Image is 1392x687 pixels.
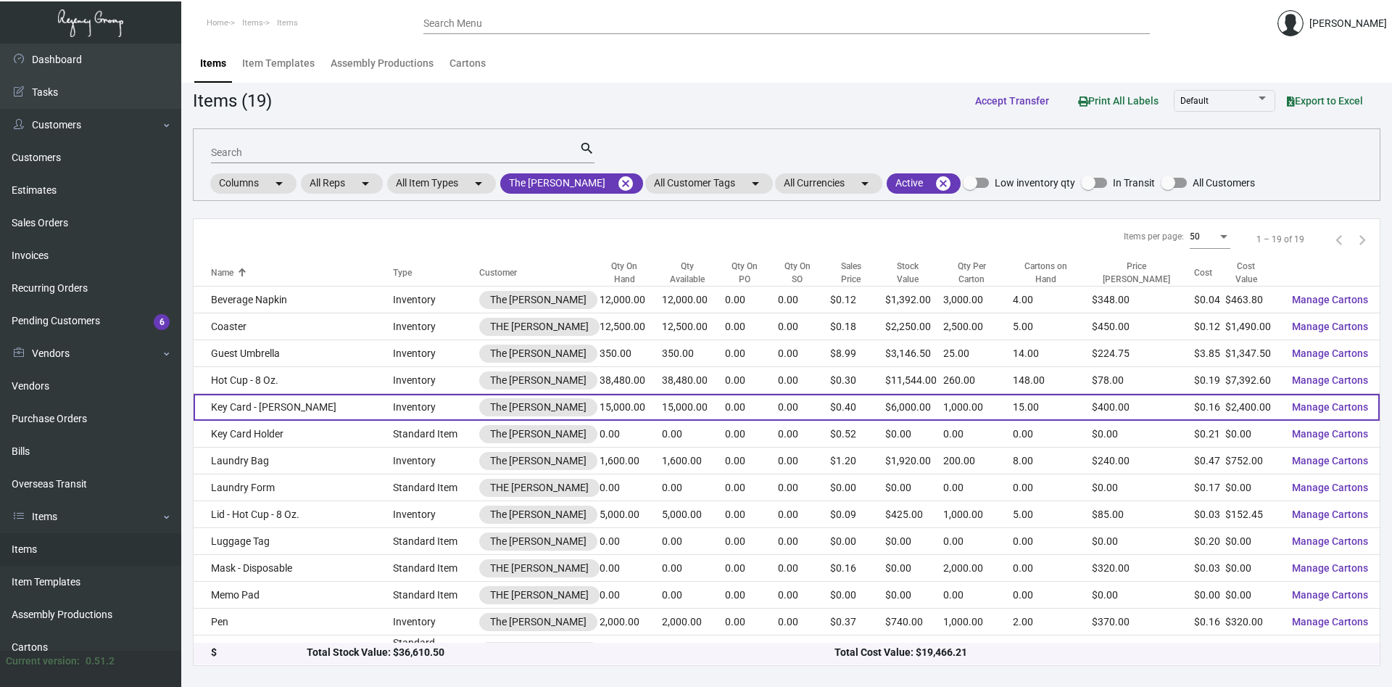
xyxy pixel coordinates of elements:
td: 0.00 [600,421,662,448]
td: 0.00 [943,421,1013,448]
td: Memo Pad [194,582,393,609]
span: All Customers [1193,174,1255,192]
td: $6,000.00 [885,394,944,421]
td: 12,500.00 [662,313,725,340]
div: THE [PERSON_NAME] [490,480,589,495]
td: $1,920.00 [885,448,944,474]
td: Hot Cup - 8 Oz. [194,367,393,394]
span: Default [1180,96,1209,106]
td: 260.00 [943,367,1013,394]
td: Coaster [194,313,393,340]
td: Inventory [393,501,479,528]
div: Qty Per Carton [943,260,1000,286]
mat-chip: Columns [210,173,297,194]
td: Standard Item [393,528,479,555]
td: 0.00 [725,340,778,367]
td: Inventory [393,394,479,421]
td: $152.45 [1225,501,1280,528]
button: Manage Cartons [1280,501,1380,527]
mat-chip: Active [887,173,961,194]
div: Qty Per Carton [943,260,1013,286]
td: $0.00 [885,635,944,667]
button: Manage Cartons [1280,421,1380,447]
div: Sales Price [830,260,872,286]
span: In Transit [1113,174,1155,192]
td: 0.00 [1013,635,1092,667]
td: 0.00 [725,609,778,635]
div: Cartons [449,56,486,71]
td: 350.00 [662,340,725,367]
td: 0.00 [725,474,778,501]
td: $0.00 [1092,582,1194,609]
td: 0.00 [778,313,830,340]
button: Manage Cartons [1280,582,1380,608]
td: 0.00 [725,582,778,609]
div: [PERSON_NAME] [1309,16,1387,31]
td: $1.20 [830,448,885,474]
td: $2,250.00 [885,313,944,340]
td: $85.00 [1092,501,1194,528]
td: $1,347.50 [1225,340,1280,367]
button: Manage Cartons [1280,609,1380,635]
td: $0.00 [1092,635,1194,667]
td: 0.00 [662,421,725,448]
td: 5.00 [1013,501,1092,528]
mat-chip: All Customer Tags [645,173,773,194]
td: 0.00 [725,635,778,667]
td: 0.00 [778,635,830,667]
td: Mask - Disposable [194,555,393,582]
td: 0.00 [725,313,778,340]
td: $0.00 [1225,421,1280,448]
td: $0.18 [830,313,885,340]
td: 0.00 [778,448,830,474]
button: Previous page [1327,228,1351,251]
td: $0.19 [1194,367,1225,394]
td: 0.00 [725,287,778,313]
span: Manage Cartons [1292,562,1368,574]
td: $2,400.00 [1225,394,1280,421]
td: Standard Item [393,474,479,501]
div: Stock Value [885,260,931,286]
td: $0.21 [1194,421,1225,448]
td: $0.30 [830,367,885,394]
td: 14.00 [1013,340,1092,367]
td: 12,000.00 [662,287,725,313]
td: $348.00 [1092,287,1194,313]
td: 4.00 [1013,287,1092,313]
button: Manage Cartons [1280,474,1380,501]
td: 0.00 [1013,421,1092,448]
td: $463.80 [1225,287,1280,313]
td: Inventory [393,287,479,313]
div: Total Stock Value: $36,610.50 [307,646,834,661]
div: Type [393,266,479,279]
td: $0.00 [885,555,944,582]
th: Customer [479,260,600,287]
td: $1,490.00 [1225,313,1280,340]
div: Cost [1194,266,1212,279]
td: Standard Item [393,555,479,582]
td: $0.20 [1194,528,1225,555]
td: 1,000.00 [943,394,1013,421]
td: $0.00 [830,582,885,609]
mat-chip: All Currencies [775,173,882,194]
td: $0.00 [1225,528,1280,555]
td: $224.75 [1092,340,1194,367]
td: 15,000.00 [600,394,662,421]
span: Items [277,18,298,28]
td: $0.00 [1225,555,1280,582]
td: $0.00 [830,474,885,501]
div: Assembly Productions [331,56,434,71]
td: 0.00 [725,555,778,582]
td: $0.04 [1194,287,1225,313]
td: $0.00 [1092,528,1194,555]
div: Qty Available [662,260,725,286]
td: 0.00 [725,448,778,474]
td: Key Card Holder [194,421,393,448]
div: Qty On PO [725,260,765,286]
td: 2,000.00 [600,609,662,635]
td: $0.00 [1194,582,1225,609]
td: Standard Item [393,582,479,609]
td: 12,500.00 [600,313,662,340]
td: $370.00 [1092,609,1194,635]
td: 0.00 [778,555,830,582]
